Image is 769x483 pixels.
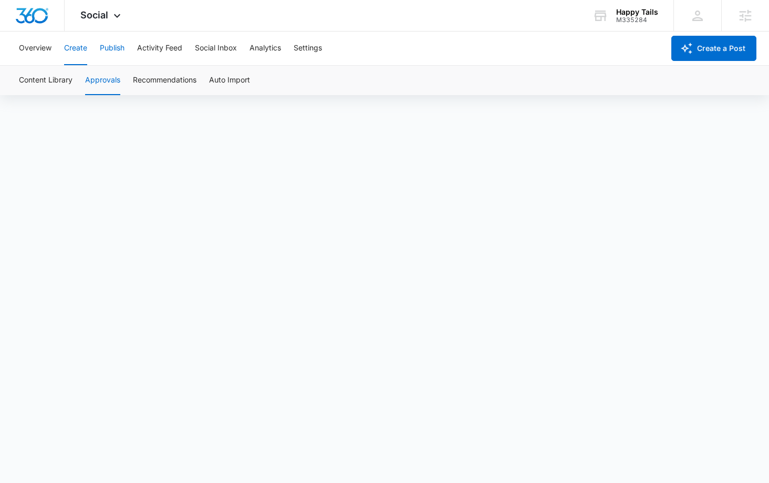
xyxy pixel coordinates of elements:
[250,32,281,65] button: Analytics
[294,32,322,65] button: Settings
[80,9,108,20] span: Social
[133,66,196,95] button: Recommendations
[85,66,120,95] button: Approvals
[137,32,182,65] button: Activity Feed
[19,66,72,95] button: Content Library
[64,32,87,65] button: Create
[195,32,237,65] button: Social Inbox
[671,36,756,61] button: Create a Post
[616,8,658,16] div: account name
[209,66,250,95] button: Auto Import
[616,16,658,24] div: account id
[100,32,124,65] button: Publish
[19,32,51,65] button: Overview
